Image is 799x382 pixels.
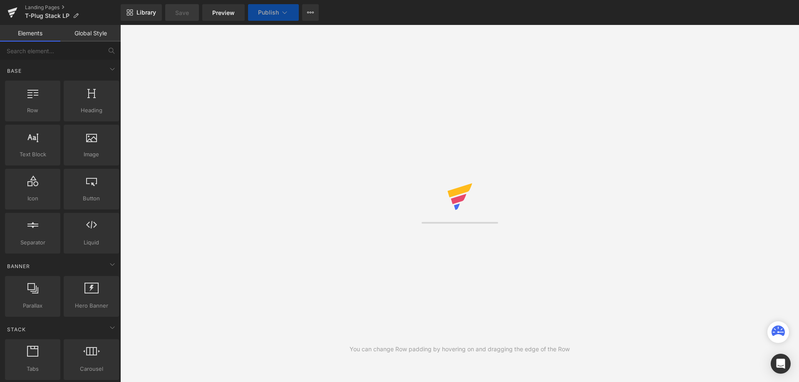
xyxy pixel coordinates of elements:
a: Global Style [60,25,121,42]
span: Row [7,106,58,115]
span: Parallax [7,301,58,310]
span: Heading [66,106,117,115]
span: Image [66,150,117,159]
span: Library [136,9,156,16]
span: Hero Banner [66,301,117,310]
span: T-Plug Stack LP [25,12,69,19]
div: You can change Row padding by hovering on and dragging the edge of the Row [350,345,570,354]
button: Publish [248,4,299,21]
span: Publish [258,9,279,16]
span: Banner [6,262,31,270]
div: Open Intercom Messenger [771,354,791,374]
span: Separator [7,238,58,247]
span: Tabs [7,365,58,373]
a: New Library [121,4,162,21]
span: Carousel [66,365,117,373]
span: Liquid [66,238,117,247]
button: More [302,4,319,21]
span: Preview [212,8,235,17]
span: Stack [6,325,27,333]
span: Icon [7,194,58,203]
span: Button [66,194,117,203]
span: Text Block [7,150,58,159]
span: Base [6,67,22,75]
a: Landing Pages [25,4,121,11]
a: Preview [202,4,245,21]
span: Save [175,8,189,17]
